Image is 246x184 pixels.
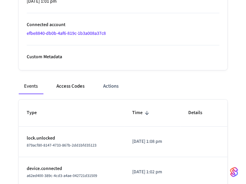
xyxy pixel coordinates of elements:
[51,78,90,94] button: Access Codes
[27,30,106,37] a: efbe8840-db0b-4af6-819c-1b3a008a37c8
[27,135,116,142] p: lock.unlocked
[132,138,172,145] p: [DATE] 1:08 pm
[19,78,227,94] div: ant example
[188,108,211,118] span: Details
[27,21,219,28] p: Connected account
[27,173,97,179] span: a62ed400-389c-4cd3-a4ae-042721d31509
[27,143,96,148] span: 879acf80-8147-4733-867b-2dd1bfd35123
[230,167,238,177] img: SeamLogoGradient.69752ec5.svg
[27,54,219,61] p: Custom Metadata
[19,78,43,94] button: Events
[132,108,151,118] span: Time
[132,169,172,176] p: [DATE] 1:02 pm
[27,108,45,118] span: Type
[27,165,116,172] p: device.connected
[98,78,124,94] button: Actions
